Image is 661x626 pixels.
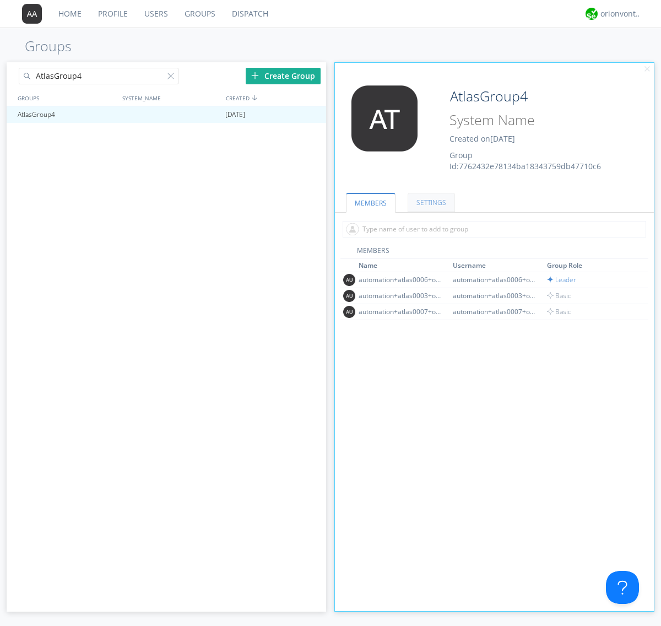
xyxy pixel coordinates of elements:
div: Create Group [246,68,321,84]
a: AtlasGroup4[DATE] [7,106,326,123]
div: automation+atlas0007+org2 [359,307,441,316]
img: 373638.png [343,274,355,286]
span: Basic [547,307,571,316]
a: SETTINGS [408,193,455,212]
a: MEMBERS [346,193,395,213]
div: automation+atlas0006+org2 [359,275,441,284]
div: automation+atlas0003+org2 [453,291,535,300]
div: MEMBERS [340,246,649,259]
div: automation+atlas0006+org2 [453,275,535,284]
div: automation+atlas0003+org2 [359,291,441,300]
th: Toggle SortBy [545,259,636,272]
div: SYSTEM_NAME [120,90,223,106]
img: 373638.png [343,85,426,152]
div: orionvontas+atlas+automation+org2 [600,8,642,19]
iframe: Toggle Customer Support [606,571,639,604]
span: [DATE] [225,106,245,123]
img: 29d36aed6fa347d5a1537e7736e6aa13 [586,8,598,20]
th: Toggle SortBy [451,259,545,272]
th: Toggle SortBy [357,259,451,272]
img: plus.svg [251,72,259,79]
div: GROUPS [15,90,117,106]
input: System Name [446,110,624,131]
span: Leader [547,275,576,284]
input: Group Name [446,85,624,107]
img: cancel.svg [643,66,651,73]
span: Basic [547,291,571,300]
span: [DATE] [490,133,515,144]
div: automation+atlas0007+org2 [453,307,535,316]
span: Group Id: 7762432e78134ba18343759db47710c6 [449,150,601,171]
div: CREATED [223,90,327,106]
img: 373638.png [22,4,42,24]
span: Created on [449,133,515,144]
img: 373638.png [343,290,355,302]
input: Type name of user to add to group [343,221,646,238]
input: Search groups [19,68,178,84]
div: AtlasGroup4 [15,106,118,123]
img: 373638.png [343,306,355,318]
